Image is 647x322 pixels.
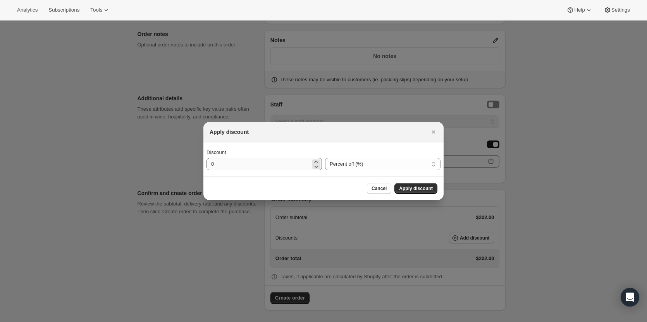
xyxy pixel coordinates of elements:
button: Help [562,5,597,15]
div: Open Intercom Messenger [621,288,639,307]
span: Apply discount [399,185,433,192]
button: Subscriptions [44,5,84,15]
span: Tools [90,7,102,13]
span: Settings [611,7,630,13]
button: Close [428,127,439,137]
button: Settings [599,5,635,15]
span: Discount [206,149,226,155]
span: Analytics [17,7,38,13]
button: Tools [86,5,115,15]
button: Apply discount [394,183,437,194]
span: Cancel [372,185,387,192]
h2: Apply discount [210,128,249,136]
span: Subscriptions [48,7,79,13]
span: Help [574,7,585,13]
button: Analytics [12,5,42,15]
button: Cancel [367,183,391,194]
